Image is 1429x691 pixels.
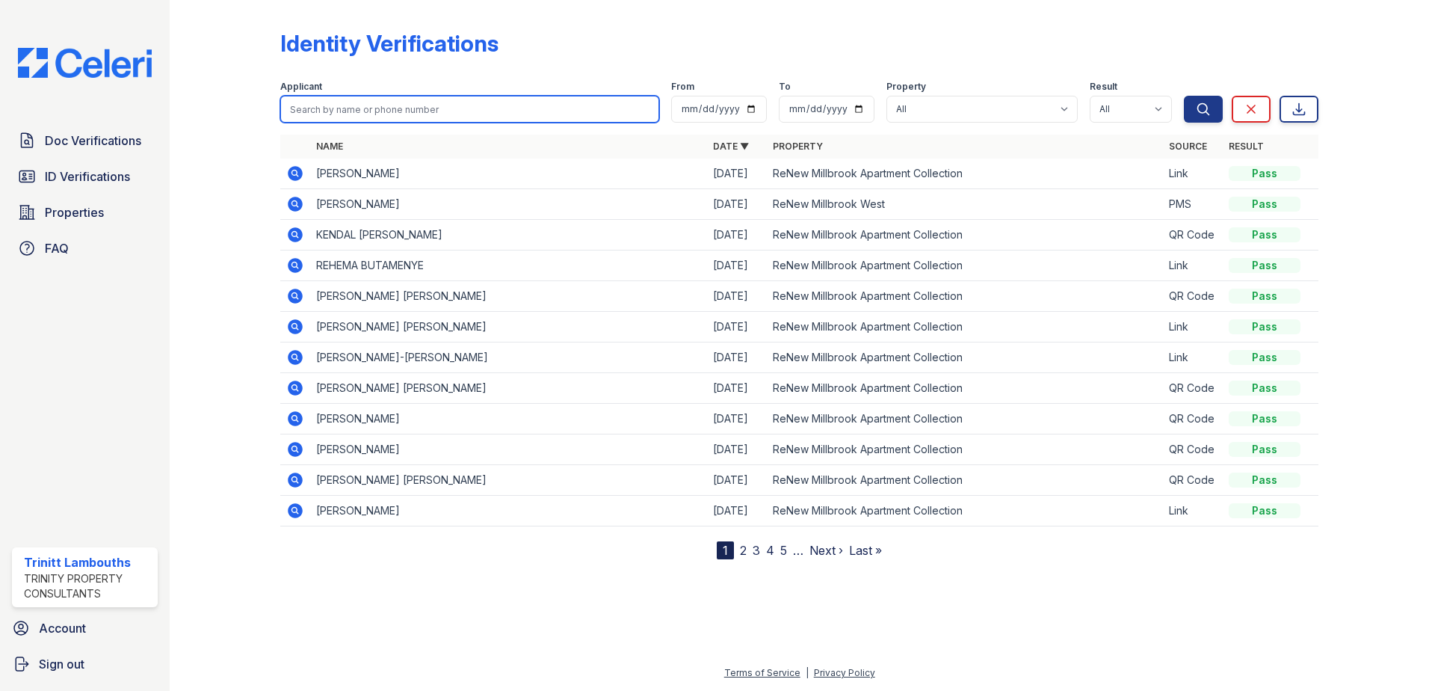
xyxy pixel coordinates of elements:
td: [DATE] [707,189,767,220]
div: Pass [1229,166,1300,181]
td: [PERSON_NAME] [310,496,707,526]
div: 1 [717,541,734,559]
td: QR Code [1163,373,1223,404]
span: Sign out [39,655,84,673]
a: Properties [12,197,158,227]
td: [PERSON_NAME]-[PERSON_NAME] [310,343,707,373]
label: Result [1090,81,1117,93]
td: Link [1163,312,1223,343]
td: Link [1163,251,1223,281]
td: ReNew Millbrook Apartment Collection [767,496,1164,526]
td: QR Code [1163,465,1223,496]
td: ReNew Millbrook Apartment Collection [767,434,1164,465]
td: [DATE] [707,281,767,312]
td: ReNew Millbrook Apartment Collection [767,251,1164,281]
div: Pass [1229,503,1300,518]
td: QR Code [1163,404,1223,434]
div: Pass [1229,319,1300,334]
span: Properties [45,203,104,221]
div: Trinitt Lambouths [24,553,152,571]
td: [DATE] [707,434,767,465]
td: [DATE] [707,312,767,343]
td: QR Code [1163,220,1223,251]
a: ID Verifications [12,162,158,191]
a: FAQ [12,233,158,263]
td: [PERSON_NAME] [310,159,707,189]
a: 2 [740,543,747,558]
div: Pass [1229,258,1300,273]
a: Property [773,141,823,152]
td: [PERSON_NAME] [310,404,707,434]
a: Doc Verifications [12,126,158,156]
span: ID Verifications [45,168,130,185]
td: ReNew Millbrook Apartment Collection [767,281,1164,312]
td: ReNew Millbrook Apartment Collection [767,159,1164,189]
td: [PERSON_NAME] [PERSON_NAME] [310,281,707,312]
a: Sign out [6,649,164,679]
div: Pass [1229,381,1300,396]
td: Link [1163,496,1223,526]
span: FAQ [45,239,69,257]
td: [DATE] [707,251,767,281]
label: From [671,81,694,93]
td: QR Code [1163,434,1223,465]
a: Terms of Service [724,667,800,678]
div: Pass [1229,350,1300,365]
img: CE_Logo_Blue-a8612792a0a2168367f1c8372b55b34899dd931a85d93a1a3d3e32e68fde9ad4.png [6,48,164,78]
td: [PERSON_NAME] [PERSON_NAME] [310,312,707,343]
div: Pass [1229,289,1300,304]
td: ReNew Millbrook Apartment Collection [767,404,1164,434]
a: 5 [780,543,787,558]
td: [PERSON_NAME] [PERSON_NAME] [310,373,707,404]
a: Source [1169,141,1207,152]
span: Account [39,619,86,637]
a: Privacy Policy [814,667,875,678]
td: ReNew Millbrook Apartment Collection [767,343,1164,373]
input: Search by name or phone number [280,96,659,123]
div: Pass [1229,227,1300,242]
td: ReNew Millbrook Apartment Collection [767,373,1164,404]
label: To [779,81,791,93]
a: 4 [766,543,774,558]
div: | [806,667,809,678]
td: PMS [1163,189,1223,220]
a: Account [6,613,164,643]
div: Pass [1229,197,1300,212]
div: Trinity Property Consultants [24,571,152,601]
label: Property [886,81,926,93]
td: [DATE] [707,159,767,189]
a: Date ▼ [713,141,749,152]
td: Link [1163,159,1223,189]
td: [DATE] [707,496,767,526]
td: [DATE] [707,373,767,404]
div: Identity Verifications [280,30,499,57]
td: ReNew Millbrook West [767,189,1164,220]
td: KENDAL [PERSON_NAME] [310,220,707,251]
a: 3 [753,543,760,558]
td: REHEMA BUTAMENYE [310,251,707,281]
td: [PERSON_NAME] [PERSON_NAME] [310,465,707,496]
a: Result [1229,141,1264,152]
a: Next › [809,543,843,558]
td: QR Code [1163,281,1223,312]
td: [DATE] [707,465,767,496]
td: [DATE] [707,404,767,434]
div: Pass [1229,411,1300,426]
span: Doc Verifications [45,132,141,150]
td: Link [1163,343,1223,373]
label: Applicant [280,81,322,93]
td: ReNew Millbrook Apartment Collection [767,312,1164,343]
td: ReNew Millbrook Apartment Collection [767,220,1164,251]
td: [DATE] [707,220,767,251]
td: [DATE] [707,343,767,373]
a: Name [316,141,343,152]
span: … [793,541,803,559]
div: Pass [1229,473,1300,488]
td: [PERSON_NAME] [310,189,707,220]
td: [PERSON_NAME] [310,434,707,465]
div: Pass [1229,442,1300,457]
td: ReNew Millbrook Apartment Collection [767,465,1164,496]
a: Last » [849,543,882,558]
